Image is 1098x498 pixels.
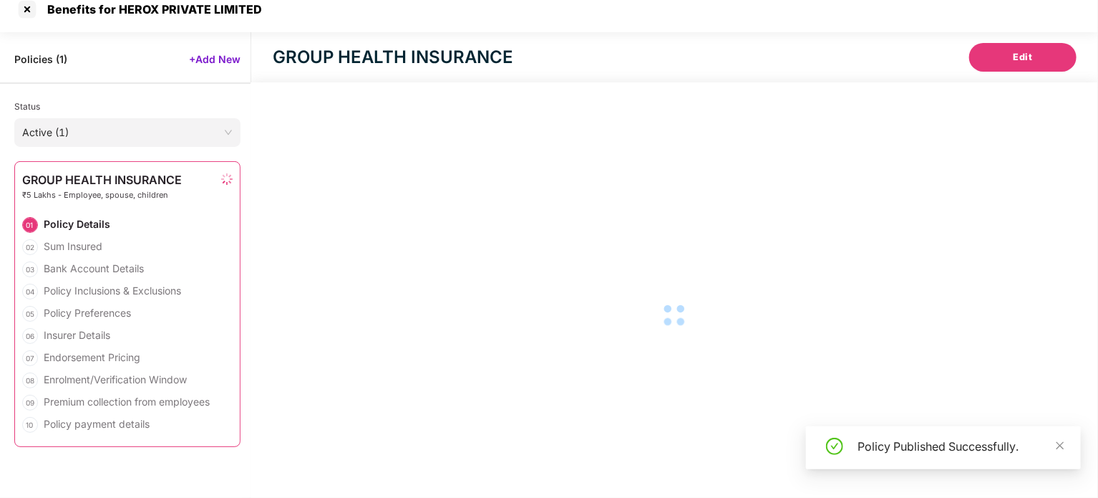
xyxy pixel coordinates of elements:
[969,43,1077,72] button: Edit
[273,44,513,70] div: GROUP HEALTH INSURANCE
[44,328,110,342] div: Insurer Details
[1014,50,1033,64] span: Edit
[189,52,241,66] span: +Add New
[44,395,210,408] div: Premium collection from employees
[857,438,1064,455] div: Policy Published Successfully.
[22,395,38,411] div: 09
[22,306,38,322] div: 05
[22,284,38,300] div: 04
[22,239,38,255] div: 02
[44,350,140,364] div: Endorsement Pricing
[39,2,262,16] div: Benefits for HEROX PRIVATE LIMITED
[14,101,40,112] span: Status
[44,262,144,275] div: Bank Account Details
[22,373,38,388] div: 08
[22,328,38,344] div: 06
[44,284,181,297] div: Policy Inclusions & Exclusions
[22,191,182,200] span: ₹5 Lakhs - Employee, spouse, children
[1055,441,1065,451] span: close
[44,217,110,231] div: Policy Details
[22,350,38,366] div: 07
[44,239,102,253] div: Sum Insured
[44,306,131,320] div: Policy Preferences
[22,262,38,277] div: 03
[22,173,182,186] span: GROUP HEALTH INSURANCE
[22,122,233,143] span: Active (1)
[22,417,38,433] div: 10
[44,417,150,431] div: Policy payment details
[826,438,843,455] span: check-circle
[44,373,187,386] div: Enrolment/Verification Window
[14,52,67,66] span: Policies ( 1 )
[22,217,38,233] div: 01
